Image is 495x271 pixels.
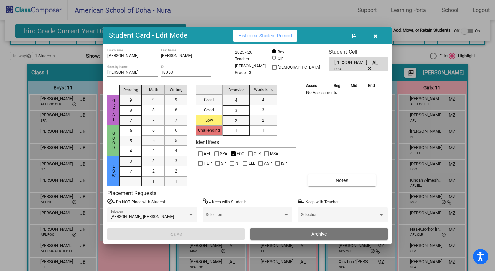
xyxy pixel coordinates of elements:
[235,107,237,113] span: 3
[334,66,367,71] span: FOC
[238,33,292,38] span: Historical Student Record
[107,70,158,75] input: goes by name
[107,190,156,196] label: Placement Requests
[254,87,273,93] span: Workskills
[304,89,380,96] td: No Assessments
[362,82,380,89] th: End
[175,107,177,113] span: 8
[130,118,132,124] span: 7
[204,150,211,158] span: AFL
[329,82,345,89] th: Beg
[281,159,287,167] span: ISP
[262,107,264,113] span: 3
[298,198,340,205] label: = Keep with Teacher:
[220,150,227,158] span: SPA
[204,159,212,167] span: HEP
[221,159,226,167] span: SP
[203,198,246,205] label: = Keep with Student:
[152,168,155,174] span: 2
[264,159,272,167] span: ASP
[123,87,138,93] span: Reading
[254,150,261,158] span: CLR
[152,158,155,164] span: 3
[235,56,270,69] span: Teacher: [PERSON_NAME]
[175,158,177,164] span: 3
[107,198,166,205] label: = Do NOT Place with Student:
[304,82,328,89] th: Asses
[111,214,174,219] span: [PERSON_NAME], [PERSON_NAME]
[152,178,155,184] span: 1
[152,138,155,144] span: 5
[111,98,117,122] span: Great
[277,49,284,55] div: Boy
[237,150,244,158] span: FOC
[336,178,348,183] span: Notes
[345,82,362,89] th: Mid
[130,168,132,175] span: 2
[130,178,132,184] span: 1
[235,49,252,56] span: 2025 - 26
[170,231,182,237] span: Save
[152,117,155,123] span: 7
[130,158,132,164] span: 3
[233,30,297,42] button: Historical Student Record
[109,31,187,40] h3: Student Card - Edit Mode
[152,148,155,154] span: 4
[111,164,117,178] span: Low
[107,228,245,240] button: Save
[308,174,376,186] button: Notes
[277,55,284,61] div: Girl
[334,59,372,66] span: [PERSON_NAME]
[170,87,183,93] span: Writing
[311,231,327,237] span: Archive
[130,128,132,134] span: 6
[130,138,132,144] span: 5
[130,107,132,113] span: 8
[196,139,219,145] label: Identifiers
[175,178,177,184] span: 1
[235,69,251,76] span: Grade : 3
[152,127,155,133] span: 6
[152,107,155,113] span: 8
[235,127,237,133] span: 1
[228,87,244,93] span: Behavior
[149,87,158,93] span: Math
[372,59,382,66] span: AL
[235,118,237,124] span: 2
[250,228,388,240] button: Archive
[175,138,177,144] span: 5
[262,127,264,133] span: 1
[278,63,320,71] span: [DEMOGRAPHIC_DATA]
[130,148,132,154] span: 4
[111,131,117,150] span: Good
[235,159,239,167] span: NI
[161,70,211,75] input: Enter ID
[175,117,177,123] span: 7
[329,49,388,55] h3: Student Cell
[175,168,177,174] span: 2
[175,127,177,133] span: 6
[262,117,264,123] span: 2
[262,97,264,103] span: 4
[152,97,155,103] span: 9
[235,97,237,103] span: 4
[175,97,177,103] span: 9
[249,159,255,167] span: ELL
[270,150,278,158] span: MSA
[130,97,132,103] span: 9
[175,148,177,154] span: 4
